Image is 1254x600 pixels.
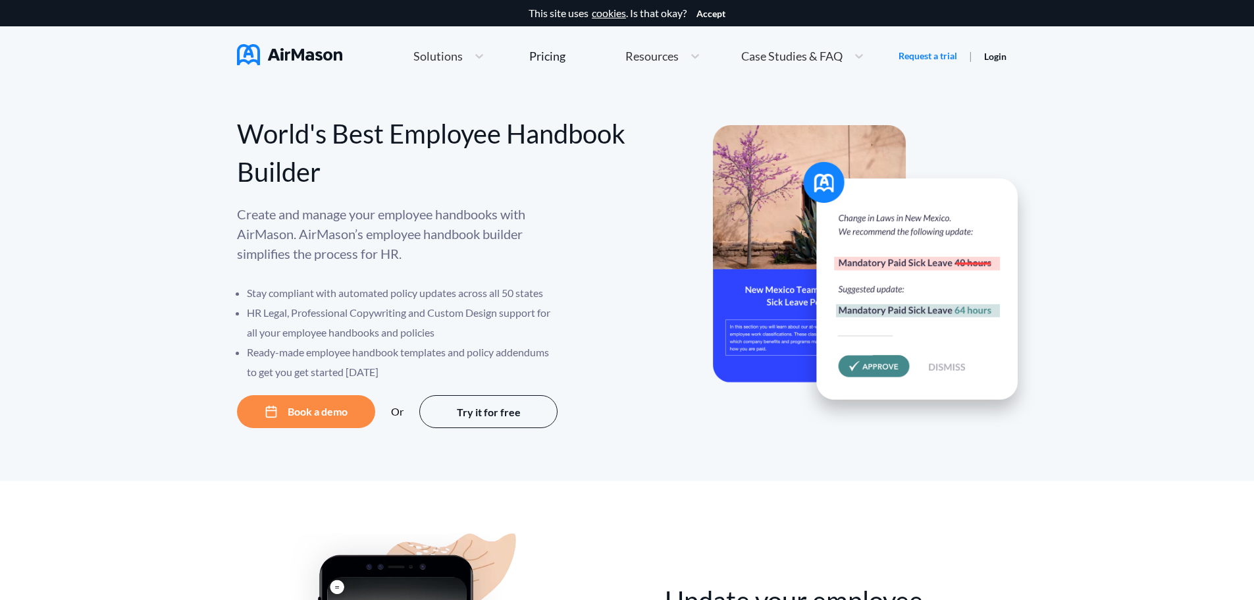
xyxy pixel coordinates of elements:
div: Pricing [529,50,565,62]
button: Accept cookies [696,9,725,19]
button: Book a demo [237,395,375,428]
li: Stay compliant with automated policy updates across all 50 states [247,283,560,303]
li: HR Legal, Professional Copywriting and Custom Design support for all your employee handbooks and ... [247,303,560,342]
img: AirMason Logo [237,44,342,65]
span: Solutions [413,50,463,62]
span: | [969,49,972,62]
div: World's Best Employee Handbook Builder [237,115,627,191]
a: Pricing [529,44,565,68]
li: Ready-made employee handbook templates and policy addendums to get you get started [DATE] [247,342,560,382]
a: Login [984,51,1006,62]
button: Try it for free [419,395,558,428]
a: cookies [592,7,626,19]
span: Case Studies & FAQ [741,50,843,62]
div: Or [391,406,404,418]
p: Create and manage your employee handbooks with AirMason. AirMason’s employee handbook builder sim... [237,204,560,263]
img: hero-banner [713,125,1035,427]
span: Resources [625,50,679,62]
a: Request a trial [899,49,957,63]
